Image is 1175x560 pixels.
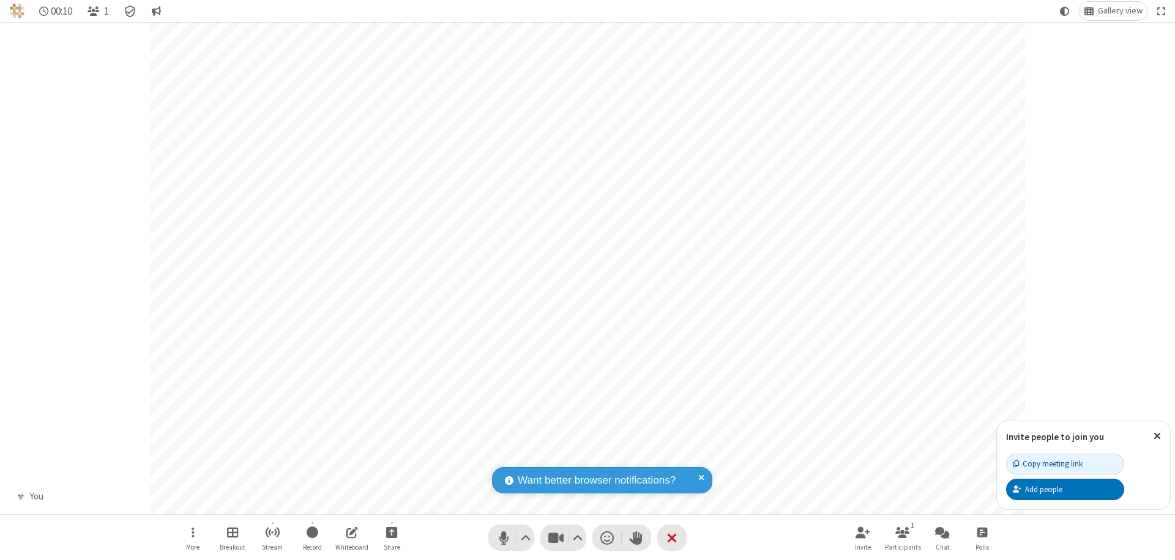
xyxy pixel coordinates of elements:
button: Copy meeting link [1006,454,1124,474]
button: Invite participants (⌘+Shift+I) [845,520,881,555]
button: Open participant list [82,2,114,20]
button: Raise hand [622,525,651,551]
button: Change layout [1079,2,1147,20]
div: Meeting details Encryption enabled [119,2,142,20]
button: Stop video (⌘+Shift+V) [540,525,586,551]
span: Chat [936,543,950,551]
button: Add people [1006,479,1124,499]
button: Video setting [570,525,586,551]
span: More [186,543,200,551]
span: Stream [262,543,283,551]
span: Participants [885,543,921,551]
button: Open participant list [884,520,921,555]
button: Conversation [146,2,166,20]
button: Open menu [174,520,211,555]
button: Using system theme [1055,2,1075,20]
button: Open poll [964,520,1001,555]
span: Share [384,543,400,551]
span: Invite [855,543,871,551]
button: Open chat [924,520,961,555]
div: 1 [908,520,918,531]
button: Start recording [294,520,330,555]
button: Open shared whiteboard [334,520,370,555]
button: Start sharing [373,520,410,555]
label: Invite people to join you [1006,431,1104,443]
button: Audio settings [518,525,534,551]
img: QA Selenium DO NOT DELETE OR CHANGE [10,4,24,18]
div: Copy meeting link [1013,458,1083,470]
button: Mute (⌘+Shift+A) [488,525,534,551]
span: Polls [975,543,989,551]
span: Breakout [220,543,245,551]
button: Send a reaction [592,525,622,551]
div: You [25,490,48,504]
button: Manage Breakout Rooms [214,520,251,555]
span: Want better browser notifications? [518,473,676,488]
button: End or leave meeting [657,525,687,551]
div: Timer [34,2,78,20]
button: Close popover [1144,421,1170,451]
span: Whiteboard [335,543,368,551]
span: Record [303,543,322,551]
button: Start streaming [254,520,291,555]
button: Fullscreen [1152,2,1171,20]
span: 00:10 [51,6,72,17]
span: Gallery view [1098,6,1143,16]
span: 1 [104,6,109,17]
